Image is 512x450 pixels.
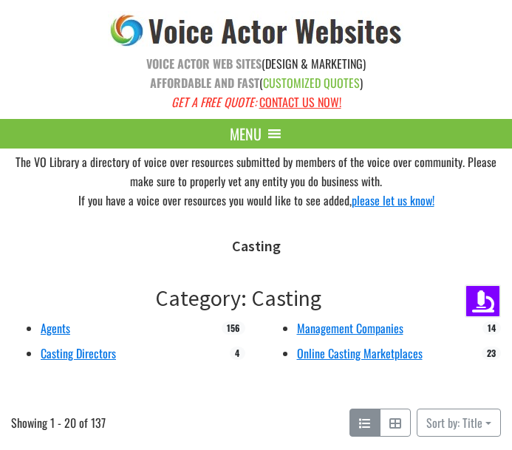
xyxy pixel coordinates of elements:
a: Online Casting Marketplaces [297,344,423,362]
span: 156 [222,321,245,335]
strong: VOICE ACTOR WEB SITES [146,55,262,72]
button: Sort by: Title [417,409,501,437]
a: Casting Directors [41,344,116,362]
a: Management Companies [297,319,403,337]
span: 4 [230,347,245,360]
em: GET A FREE QUOTE: [171,93,256,111]
span: Showing 1 - 20 of 137 [11,409,106,437]
span: 14 [482,321,501,335]
h1: Casting [11,237,501,255]
span: MENU [230,119,262,149]
img: voice_actor_websites_logo [108,11,405,50]
span: MENU [230,123,262,145]
span: 23 [482,347,501,360]
strong: AFFORDABLE AND FAST [150,74,259,92]
span: CUSTOMIZED QUOTES [263,74,360,92]
a: please let us know! [352,191,434,209]
a: Category: Casting [155,284,321,312]
a: Agents [41,319,70,337]
p: (DESIGN & MARKETING) ( ) [11,54,501,112]
a: CONTACT US NOW! [259,93,341,111]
